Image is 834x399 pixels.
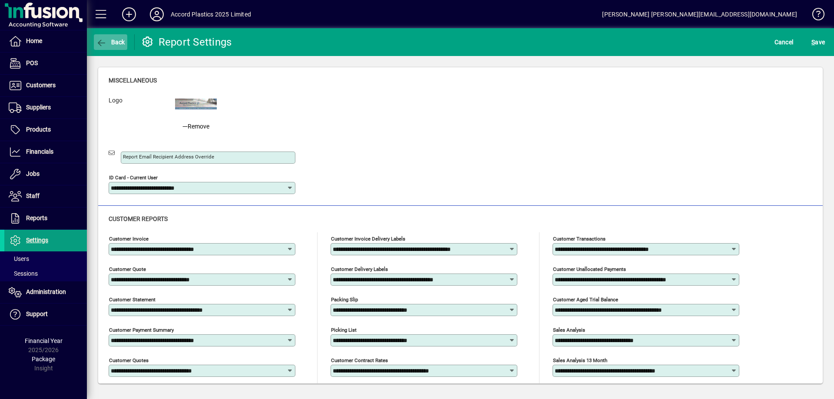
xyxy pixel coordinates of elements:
a: Financials [4,141,87,163]
mat-label: Customer invoice [109,236,149,242]
span: Sessions [9,270,38,277]
span: Settings [26,237,48,244]
mat-label: Customer transactions [553,236,606,242]
mat-label: Customer aged trial balance [553,297,618,303]
label: Logo [102,96,169,131]
mat-label: Customer statement [109,297,156,303]
a: Knowledge Base [806,2,823,30]
mat-label: Customer Contract Rates [331,357,388,363]
span: Miscellaneous [109,77,157,84]
span: Cancel [774,35,794,49]
span: Administration [26,288,66,295]
span: Support [26,310,48,317]
mat-label: Sales analysis 13 month [553,357,607,363]
a: Users [4,251,87,266]
mat-label: Report Email Recipient Address Override [123,154,214,160]
mat-label: Customer Payment Summary [109,327,174,333]
a: Sessions [4,266,87,281]
span: Products [26,126,51,133]
button: Save [809,34,827,50]
button: Cancel [772,34,796,50]
span: Package [32,356,55,363]
a: Customers [4,75,87,96]
span: Financials [26,148,53,155]
button: Profile [143,7,171,22]
span: ave [811,35,825,49]
span: Customers [26,82,56,89]
a: Home [4,30,87,52]
button: Remove [179,115,213,131]
app-page-header-button: Back [87,34,135,50]
mat-label: Customer unallocated payments [553,266,626,272]
span: S [811,39,815,46]
mat-label: Packing Slip [331,297,358,303]
span: Staff [26,192,40,199]
mat-label: Customer quotes [109,357,149,363]
span: Jobs [26,170,40,177]
span: Home [26,37,42,44]
a: Support [4,303,87,325]
mat-label: Customer delivery labels [331,266,388,272]
a: Reports [4,208,87,229]
a: Administration [4,281,87,303]
span: Customer reports [109,215,168,222]
mat-label: Picking List [331,327,357,333]
span: Back [96,39,125,46]
mat-label: Customer quote [109,266,146,272]
mat-label: Sales analysis [553,327,585,333]
div: Accord Plastics 2025 Limited [171,7,251,21]
div: Report Settings [141,35,232,49]
a: Jobs [4,163,87,185]
a: Staff [4,185,87,207]
a: Suppliers [4,97,87,119]
span: Suppliers [26,104,51,111]
span: POS [26,59,38,66]
span: Financial Year [25,337,63,344]
span: Remove [182,122,209,131]
mat-label: ID Card - Current User [109,175,158,181]
button: Back [94,34,127,50]
a: Products [4,119,87,141]
span: Users [9,255,29,262]
a: POS [4,53,87,74]
button: Add [115,7,143,22]
mat-label: Customer invoice delivery labels [331,236,405,242]
div: [PERSON_NAME] [PERSON_NAME][EMAIL_ADDRESS][DOMAIN_NAME] [602,7,797,21]
span: Reports [26,214,47,221]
